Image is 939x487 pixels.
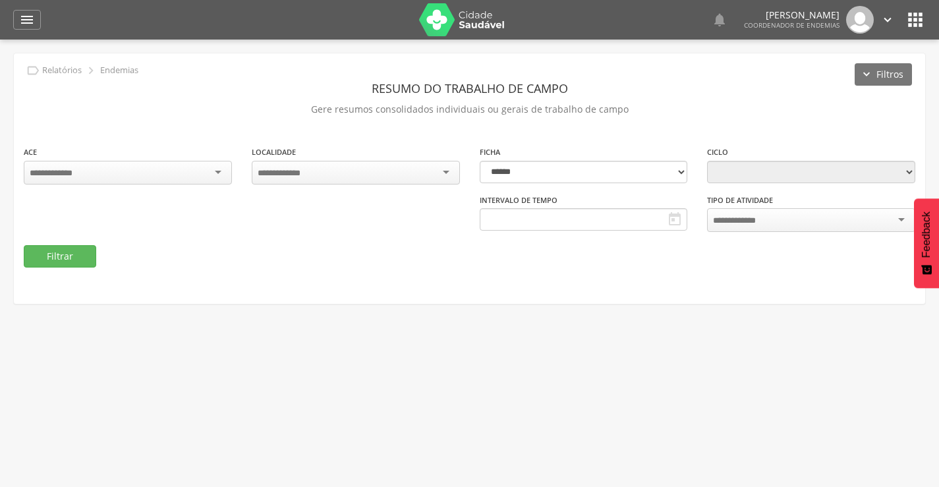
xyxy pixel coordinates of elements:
[707,195,773,206] label: Tipo de Atividade
[252,147,296,158] label: Localidade
[921,212,932,258] span: Feedback
[42,65,82,76] p: Relatórios
[707,147,728,158] label: Ciclo
[744,20,839,30] span: Coordenador de Endemias
[19,12,35,28] i: 
[905,9,926,30] i: 
[24,100,915,119] p: Gere resumos consolidados individuais ou gerais de trabalho de campo
[744,11,839,20] p: [PERSON_NAME]
[712,6,727,34] a: 
[880,13,895,27] i: 
[855,63,912,86] button: Filtros
[480,147,500,158] label: Ficha
[26,63,40,78] i: 
[712,12,727,28] i: 
[914,198,939,288] button: Feedback - Mostrar pesquisa
[880,6,895,34] a: 
[24,245,96,268] button: Filtrar
[667,212,683,227] i: 
[100,65,138,76] p: Endemias
[84,63,98,78] i: 
[24,147,37,158] label: ACE
[24,76,915,100] header: Resumo do Trabalho de Campo
[13,10,41,30] a: 
[480,195,557,206] label: Intervalo de Tempo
